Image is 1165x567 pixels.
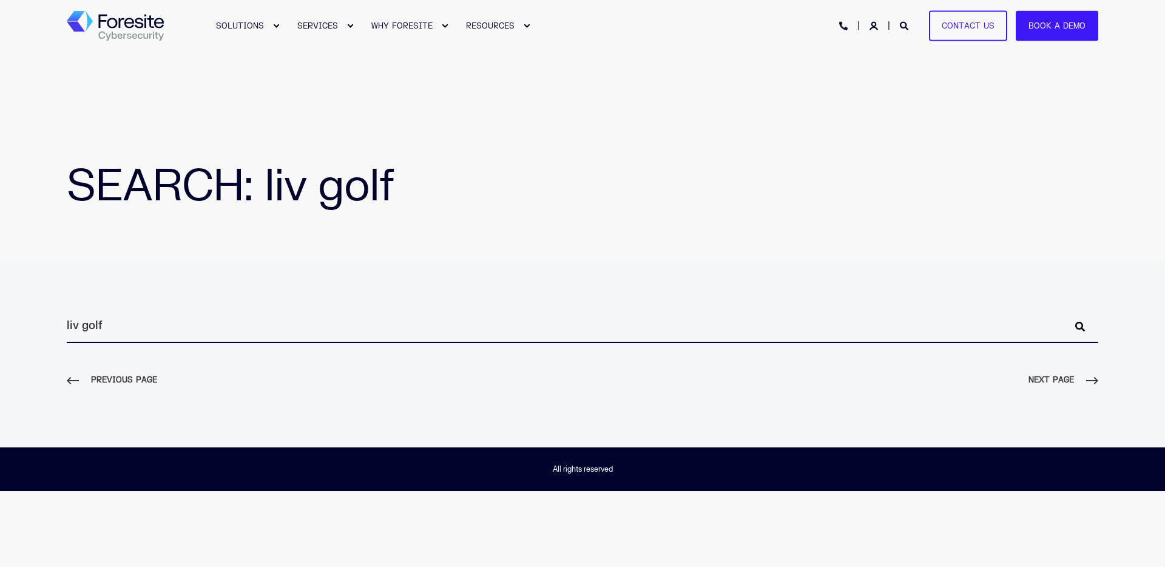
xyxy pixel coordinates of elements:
[1016,10,1098,41] a: Book a Demo
[466,21,515,30] span: RESOURCES
[1028,373,1098,387] span: NEXT PAGE
[900,20,911,30] a: Open Search
[1028,373,1098,387] a: Next Results
[929,10,1007,41] a: Contact Us
[216,21,264,30] span: SOLUTIONS
[441,22,448,30] div: Expand WHY FORESITE
[67,373,157,387] a: Previous Results
[553,463,613,476] span: All rights reserved
[67,310,1098,343] input: Search
[371,21,433,30] span: WHY FORESITE
[67,11,164,41] img: Foresite logo, a hexagon shape of blues with a directional arrow to the right hand side, and the ...
[1073,319,1087,334] button: Perform Search
[67,373,157,387] span: PREVIOUS PAGE
[523,22,530,30] div: Expand RESOURCES
[870,20,880,30] a: Login
[272,22,280,30] div: Expand SOLUTIONS
[67,11,164,41] a: Back to Home
[67,158,394,214] span: SEARCH: liv golf
[346,22,354,30] div: Expand SERVICES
